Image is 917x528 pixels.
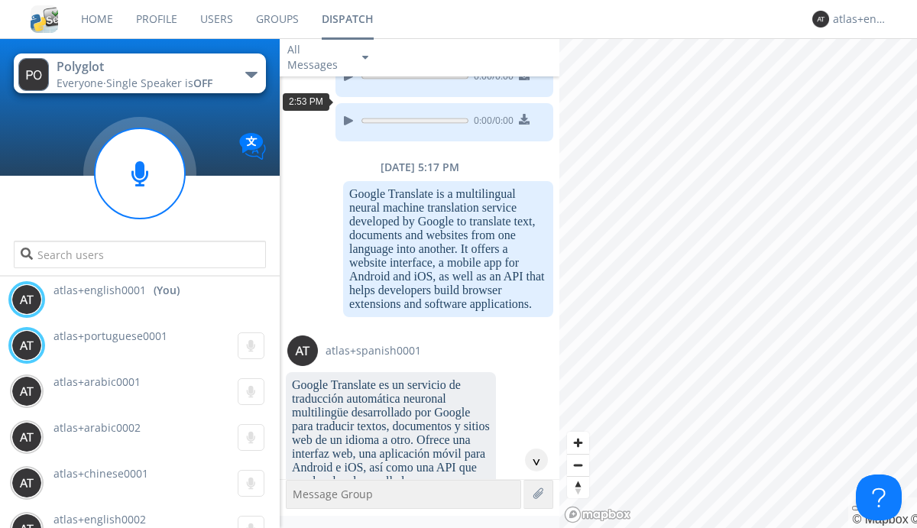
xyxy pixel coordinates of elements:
div: [DATE] 5:17 PM [280,160,559,175]
dc-p: Google Translate es un servicio de traducción automática neuronal multilingüe desarrollado por Go... [292,378,490,516]
input: Search users [14,241,265,268]
div: Polyglot [57,58,228,76]
span: atlas+english0002 [53,512,146,526]
a: Mapbox logo [564,506,631,523]
img: 373638.png [11,330,42,361]
div: Everyone · [57,76,228,91]
img: 373638.png [11,422,42,452]
button: Zoom out [567,454,589,476]
div: All Messages [287,42,348,73]
img: 373638.png [11,376,42,407]
span: atlas+english0001 [53,283,146,298]
div: (You) [154,283,180,298]
span: atlas+chinese0001 [53,466,148,481]
button: Toggle attribution [852,506,864,510]
span: OFF [193,76,212,90]
span: Zoom out [567,455,589,476]
img: 373638.png [287,335,318,366]
span: atlas+portuguese0001 [53,329,167,343]
button: Reset bearing to north [567,476,589,498]
span: 2:53 PM [289,96,323,107]
img: download media button [519,114,530,125]
img: cddb5a64eb264b2086981ab96f4c1ba7 [31,5,58,33]
div: atlas+english0001 [833,11,890,27]
img: 373638.png [11,468,42,498]
img: 373638.png [11,284,42,315]
img: caret-down-sm.svg [362,56,368,60]
span: atlas+spanish0001 [326,343,421,358]
button: Zoom in [567,432,589,454]
span: Single Speaker is [106,76,212,90]
span: 0:00 / 0:00 [468,70,514,86]
button: PolyglotEveryone·Single Speaker isOFF [14,53,265,93]
div: ^ [525,449,548,471]
img: 373638.png [18,58,49,91]
dc-p: Google Translate is a multilingual neural machine translation service developed by Google to tran... [349,187,547,311]
span: atlas+arabic0002 [53,420,141,435]
span: Reset bearing to north [567,477,589,498]
img: 373638.png [812,11,829,28]
iframe: Toggle Customer Support [856,475,902,520]
a: Mapbox [852,513,908,526]
span: 0:00 / 0:00 [468,114,514,131]
span: atlas+arabic0001 [53,374,141,389]
img: Translation enabled [239,133,266,160]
